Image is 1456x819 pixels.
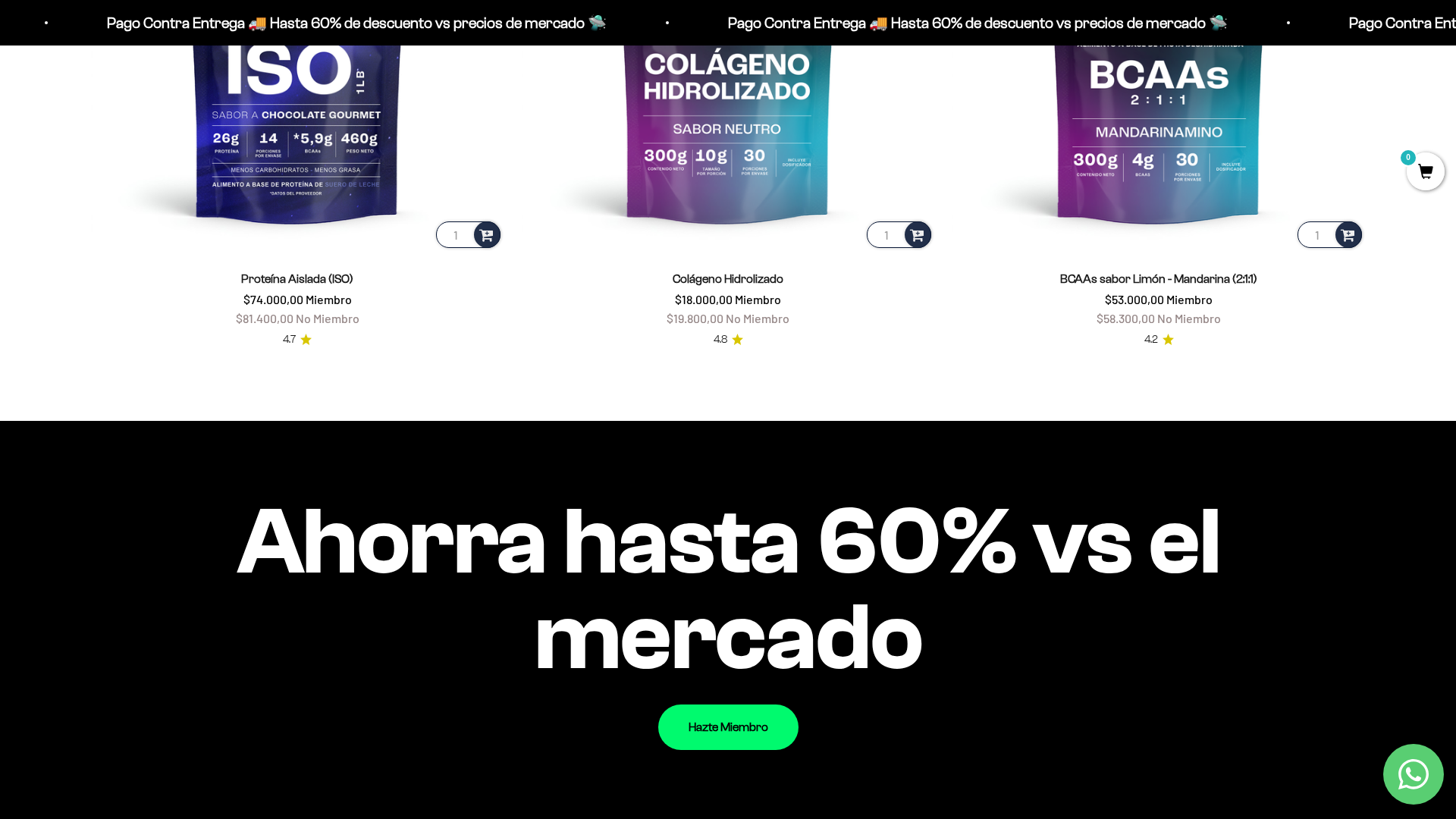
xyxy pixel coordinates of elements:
span: Miembro [1166,292,1213,306]
a: Hazte Miembro [658,704,799,750]
span: 4.8 [714,331,727,348]
a: Colágeno Hidrolizado [673,272,783,285]
span: 4.2 [1144,331,1158,348]
span: Miembro [306,292,352,306]
span: 4.7 [283,331,296,348]
a: BCAAs sabor Limón - Mandarina (2:1:1) [1060,272,1257,285]
span: $74.000,00 [243,292,303,306]
span: $53.000,00 [1105,292,1164,306]
span: $19.800,00 [667,311,723,325]
a: 4.24.2 de 5.0 estrellas [1144,331,1174,348]
span: $58.300,00 [1097,311,1155,325]
span: No Miembro [726,311,789,325]
p: Pago Contra Entrega 🚚 Hasta 60% de descuento vs precios de mercado 🛸 [105,11,605,35]
a: Proteína Aislada (ISO) [241,272,353,285]
span: $81.400,00 [236,311,293,325]
mark: 0 [1399,149,1417,167]
span: $18.000,00 [675,292,733,306]
p: Pago Contra Entrega 🚚 Hasta 60% de descuento vs precios de mercado 🛸 [726,11,1226,35]
span: Miembro [735,292,781,306]
impact-text: Ahorra hasta 60% vs el mercado [91,494,1365,685]
span: No Miembro [296,311,359,325]
span: No Miembro [1157,311,1221,325]
a: 4.74.7 de 5.0 estrellas [283,331,312,348]
a: 0 [1407,165,1445,181]
a: 4.84.8 de 5.0 estrellas [714,331,743,348]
